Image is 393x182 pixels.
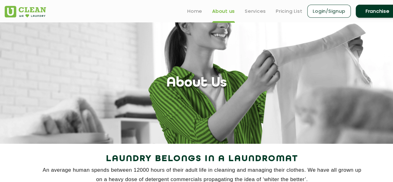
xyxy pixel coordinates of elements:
[187,7,202,15] a: Home
[307,5,351,18] a: Login/Signup
[5,6,46,17] img: UClean Laundry and Dry Cleaning
[212,7,235,15] a: About us
[167,75,227,91] h1: About Us
[245,7,266,15] a: Services
[276,7,302,15] a: Pricing List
